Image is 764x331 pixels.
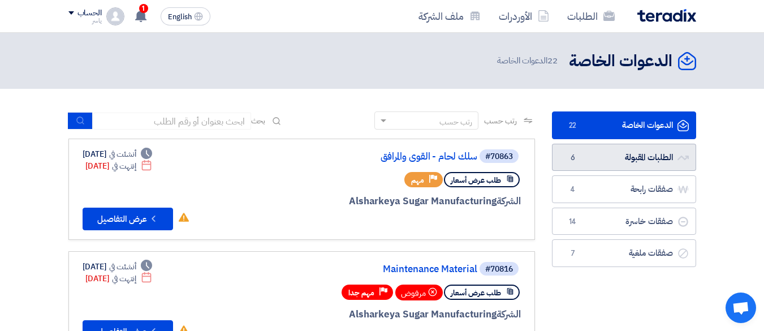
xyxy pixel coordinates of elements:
[552,144,696,171] a: الطلبات المقبولة6
[83,148,153,160] div: [DATE]
[83,261,153,273] div: [DATE]
[547,54,558,67] span: 22
[109,261,136,273] span: أنشئت في
[552,239,696,267] a: صفقات ملغية7
[112,160,136,172] span: إنتهت في
[85,273,153,285] div: [DATE]
[485,265,513,273] div: #70816
[566,216,580,227] span: 14
[251,115,266,127] span: بحث
[552,111,696,139] a: الدعوات الخاصة22
[249,194,521,209] div: Alsharkeya Sugar Manufacturing
[251,264,477,274] a: Maintenance Material
[168,13,192,21] span: English
[552,175,696,203] a: صفقات رابحة4
[85,160,153,172] div: [DATE]
[566,120,580,131] span: 22
[552,208,696,235] a: صفقات خاسرة14
[112,273,136,285] span: إنتهت في
[497,194,521,208] span: الشركة
[249,307,521,322] div: Alsharkeya Sugar Manufacturing
[439,116,472,128] div: رتب حسب
[566,184,580,195] span: 4
[484,115,516,127] span: رتب حسب
[251,152,477,162] a: سلك لحام - القوي والمرافق
[497,54,559,67] span: الدعوات الخاصة
[485,153,513,161] div: #70863
[139,4,148,13] span: 1
[106,7,124,25] img: profile_test.png
[569,50,672,72] h2: الدعوات الخاصة
[68,18,102,24] div: ياسر
[566,152,580,164] span: 6
[451,175,501,186] span: طلب عرض أسعار
[411,175,424,186] span: مهم
[490,3,558,29] a: الأوردرات
[409,3,490,29] a: ملف الشركة
[161,7,210,25] button: English
[348,287,374,298] span: مهم جدا
[637,9,696,22] img: Teradix logo
[395,285,443,300] div: مرفوض
[497,307,521,321] span: الشركة
[566,248,580,259] span: 7
[109,148,136,160] span: أنشئت في
[77,8,102,18] div: الحساب
[558,3,624,29] a: الطلبات
[83,208,173,230] button: عرض التفاصيل
[93,113,251,130] input: ابحث بعنوان أو رقم الطلب
[726,293,756,323] a: دردشة مفتوحة
[451,287,501,298] span: طلب عرض أسعار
